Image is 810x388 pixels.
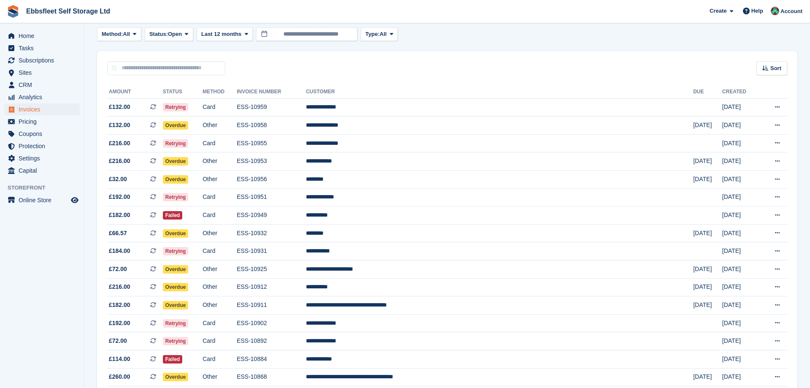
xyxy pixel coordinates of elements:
[365,30,380,38] span: Type:
[722,134,760,152] td: [DATE]
[202,206,237,225] td: Card
[163,301,189,309] span: Overdue
[4,67,80,79] a: menu
[202,332,237,350] td: Card
[109,265,127,274] span: £72.00
[19,67,69,79] span: Sites
[145,27,193,41] button: Status: Open
[722,260,760,279] td: [DATE]
[107,85,163,99] th: Amount
[102,30,123,38] span: Method:
[19,152,69,164] span: Settings
[109,193,130,201] span: £192.00
[771,7,779,15] img: George Spring
[306,85,693,99] th: Customer
[163,121,189,130] span: Overdue
[237,278,306,296] td: ESS-10912
[722,242,760,260] td: [DATE]
[109,121,130,130] span: £132.00
[202,85,237,99] th: Method
[693,296,722,315] td: [DATE]
[23,4,113,18] a: Ebbsfleet Self Storage Ltd
[710,7,726,15] span: Create
[237,332,306,350] td: ESS-10892
[237,171,306,189] td: ESS-10956
[202,368,237,386] td: Other
[722,224,760,242] td: [DATE]
[19,54,69,66] span: Subscriptions
[693,117,722,135] td: [DATE]
[693,171,722,189] td: [DATE]
[8,184,84,192] span: Storefront
[722,98,760,117] td: [DATE]
[168,30,182,38] span: Open
[163,175,189,184] span: Overdue
[19,140,69,152] span: Protection
[4,116,80,128] a: menu
[202,98,237,117] td: Card
[693,152,722,171] td: [DATE]
[780,7,802,16] span: Account
[19,103,69,115] span: Invoices
[163,139,189,148] span: Retrying
[202,117,237,135] td: Other
[202,260,237,279] td: Other
[4,194,80,206] a: menu
[109,157,130,166] span: £216.00
[202,278,237,296] td: Other
[19,91,69,103] span: Analytics
[237,242,306,260] td: ESS-10931
[19,42,69,54] span: Tasks
[163,103,189,111] span: Retrying
[722,171,760,189] td: [DATE]
[237,314,306,332] td: ESS-10902
[202,134,237,152] td: Card
[4,165,80,176] a: menu
[163,211,183,220] span: Failed
[163,373,189,381] span: Overdue
[722,188,760,206] td: [DATE]
[163,247,189,255] span: Retrying
[97,27,141,41] button: Method: All
[237,98,306,117] td: ESS-10959
[4,54,80,66] a: menu
[693,224,722,242] td: [DATE]
[202,314,237,332] td: Card
[380,30,387,38] span: All
[202,242,237,260] td: Card
[202,224,237,242] td: Other
[109,103,130,111] span: £132.00
[109,229,127,238] span: £66.57
[19,165,69,176] span: Capital
[4,140,80,152] a: menu
[693,368,722,386] td: [DATE]
[237,368,306,386] td: ESS-10868
[202,171,237,189] td: Other
[237,134,306,152] td: ESS-10955
[722,350,760,369] td: [DATE]
[163,319,189,328] span: Retrying
[693,278,722,296] td: [DATE]
[163,355,183,364] span: Failed
[109,372,130,381] span: £260.00
[163,265,189,274] span: Overdue
[237,296,306,315] td: ESS-10911
[4,30,80,42] a: menu
[201,30,241,38] span: Last 12 months
[19,30,69,42] span: Home
[722,152,760,171] td: [DATE]
[722,85,760,99] th: Created
[109,211,130,220] span: £182.00
[4,91,80,103] a: menu
[237,260,306,279] td: ESS-10925
[163,283,189,291] span: Overdue
[4,152,80,164] a: menu
[722,314,760,332] td: [DATE]
[4,79,80,91] a: menu
[163,337,189,345] span: Retrying
[722,368,760,386] td: [DATE]
[197,27,253,41] button: Last 12 months
[163,85,202,99] th: Status
[123,30,130,38] span: All
[722,206,760,225] td: [DATE]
